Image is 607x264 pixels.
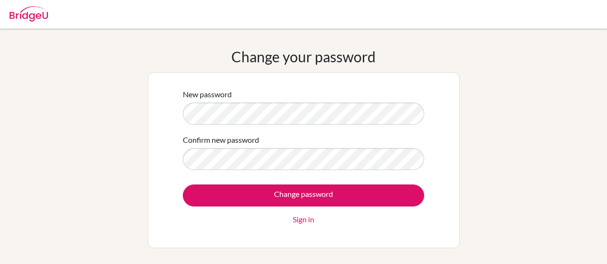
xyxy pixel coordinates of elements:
[231,48,376,65] h1: Change your password
[183,89,232,100] label: New password
[10,6,48,22] img: Bridge-U
[183,184,424,207] input: Change password
[293,214,314,225] a: Sign in
[183,134,259,146] label: Confirm new password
